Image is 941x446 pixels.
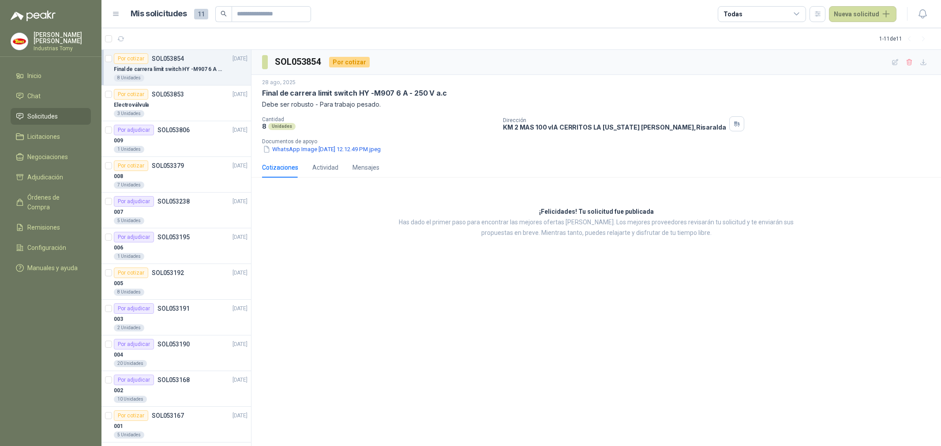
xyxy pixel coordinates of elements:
p: 001 [114,422,123,431]
p: Dirección [503,117,726,123]
span: Inicio [27,71,41,81]
a: Inicio [11,67,91,84]
a: Por cotizarSOL053192[DATE] 0058 Unidades [101,264,251,300]
a: Por adjudicarSOL053806[DATE] 0091 Unidades [101,121,251,157]
div: 8 Unidades [114,289,144,296]
p: SOL053167 [152,413,184,419]
div: 10 Unidades [114,396,147,403]
p: [DATE] [232,90,247,99]
p: 002 [114,387,123,395]
div: Por cotizar [114,410,148,421]
a: Por cotizarSOL053167[DATE] 0015 Unidades [101,407,251,442]
p: [DATE] [232,162,247,170]
p: Has dado el primer paso para encontrar las mejores ofertas [PERSON_NAME]. Los mejores proveedores... [394,217,799,238]
span: search [221,11,227,17]
div: Cotizaciones [262,163,298,172]
div: Mensajes [352,163,379,172]
div: 1 Unidades [114,253,144,260]
div: 3 Unidades [114,110,144,117]
p: [DATE] [232,269,247,277]
a: Por adjudicarSOL053238[DATE] 0075 Unidades [101,193,251,228]
a: Remisiones [11,219,91,236]
a: Licitaciones [11,128,91,145]
p: Final de carrera limit switch HY -M907 6 A - 250 V a.c [262,89,447,98]
p: 003 [114,315,123,323]
p: [DATE] [232,126,247,134]
div: Todas [724,9,742,19]
div: 5 Unidades [114,217,144,224]
span: Órdenes de Compra [27,193,82,212]
img: Logo peakr [11,11,56,21]
h3: SOL053854 [275,55,322,69]
p: SOL053379 [152,163,184,169]
p: Documentos de apoyo [262,138,937,145]
div: 2 Unidades [114,324,144,331]
p: 008 [114,172,123,181]
a: Adjudicación [11,169,91,186]
div: 5 Unidades [114,431,144,439]
p: [DATE] [232,55,247,63]
p: [DATE] [232,340,247,349]
p: SOL053853 [152,91,184,97]
p: SOL053195 [157,234,190,240]
div: Por cotizar [329,57,370,67]
p: 28 ago, 2025 [262,78,296,87]
span: Remisiones [27,223,60,232]
h3: ¡Felicidades! Tu solicitud fue publicada [539,207,654,217]
span: Negociaciones [27,152,68,162]
a: Por cotizarSOL053853[DATE] Electroválvula3 Unidades [101,85,251,121]
div: 20 Unidades [114,360,147,367]
div: Por adjudicar [114,339,154,349]
div: 7 Unidades [114,182,144,189]
a: Por adjudicarSOL053168[DATE] 00210 Unidades [101,371,251,407]
p: KM 2 MAS 100 vIA CERRITOS LA [US_STATE] [PERSON_NAME] , Risaralda [503,123,726,131]
img: Company Logo [11,33,28,50]
a: Por cotizarSOL053854[DATE] Final de carrera limit switch HY -M907 6 A - 250 V a.c8 Unidades [101,50,251,85]
span: Solicitudes [27,111,58,121]
p: SOL053190 [157,341,190,347]
a: Por adjudicarSOL053195[DATE] 0061 Unidades [101,228,251,264]
div: 8 Unidades [114,74,144,82]
p: [DATE] [232,197,247,206]
a: Por adjudicarSOL053191[DATE] 0032 Unidades [101,300,251,335]
div: 1 - 11 de 11 [879,32,930,46]
p: [DATE] [232,233,247,242]
div: Unidades [268,123,296,130]
p: SOL053238 [157,198,190,204]
a: Negociaciones [11,149,91,165]
div: Por cotizar [114,268,148,278]
div: Por adjudicar [114,375,154,385]
p: 009 [114,137,123,145]
p: 8 [262,123,266,130]
p: Debe ser robusto - Para trabajo pesado. [262,100,930,109]
button: Nueva solicitud [829,6,896,22]
p: Industrias Tomy [34,46,91,51]
p: 004 [114,351,123,359]
a: Por adjudicarSOL053190[DATE] 00420 Unidades [101,335,251,371]
p: 006 [114,244,123,252]
a: Manuales y ayuda [11,260,91,276]
p: 005 [114,279,123,288]
span: Adjudicación [27,172,63,182]
a: Configuración [11,239,91,256]
p: SOL053191 [157,305,190,312]
a: Órdenes de Compra [11,189,91,216]
p: SOL053854 [152,56,184,62]
span: Licitaciones [27,132,60,141]
div: Por cotizar [114,89,148,100]
span: Chat [27,91,41,101]
p: Final de carrera limit switch HY -M907 6 A - 250 V a.c [114,65,224,74]
p: SOL053168 [157,377,190,383]
p: 007 [114,208,123,216]
span: Configuración [27,243,66,253]
p: SOL053192 [152,270,184,276]
div: Por cotizar [114,160,148,171]
p: Electroválvula [114,101,149,109]
div: Por adjudicar [114,303,154,314]
h1: Mis solicitudes [131,7,187,20]
p: [DATE] [232,305,247,313]
a: Chat [11,88,91,104]
p: SOL053806 [157,127,190,133]
p: [DATE] [232,412,247,420]
div: Actividad [312,163,338,172]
